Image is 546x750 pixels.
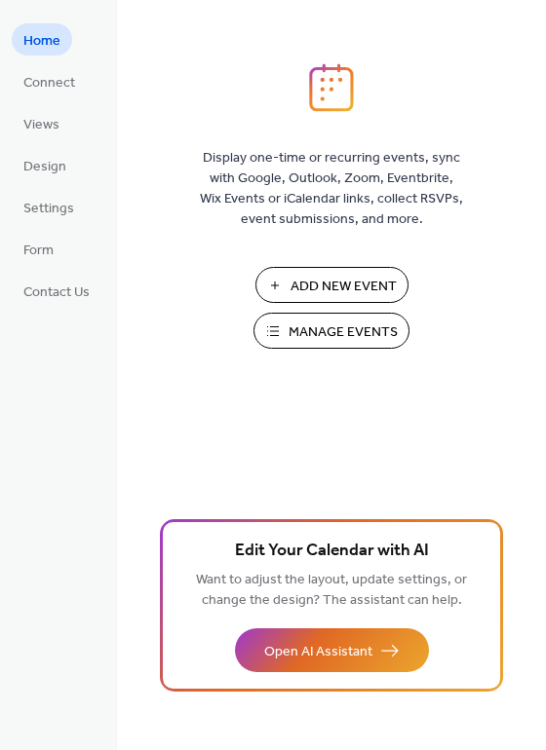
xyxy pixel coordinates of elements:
span: Contact Us [23,282,90,303]
span: Edit Your Calendar with AI [235,538,429,565]
img: logo_icon.svg [309,63,354,112]
span: Manage Events [289,322,398,343]
span: Connect [23,73,75,94]
span: Home [23,31,60,52]
a: Form [12,233,65,265]
button: Open AI Assistant [235,628,429,672]
span: Form [23,241,54,261]
span: Design [23,157,66,177]
span: Views [23,115,59,135]
a: Connect [12,65,87,97]
span: Open AI Assistant [264,642,372,662]
span: Settings [23,199,74,219]
a: Contact Us [12,275,101,307]
button: Add New Event [255,267,409,303]
button: Manage Events [253,313,409,349]
span: Display one-time or recurring events, sync with Google, Outlook, Zoom, Eventbrite, Wix Events or ... [200,148,463,230]
a: Design [12,149,78,181]
a: Home [12,23,72,56]
a: Views [12,107,71,139]
a: Settings [12,191,86,223]
span: Add New Event [291,277,397,297]
span: Want to adjust the layout, update settings, or change the design? The assistant can help. [196,567,467,614]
